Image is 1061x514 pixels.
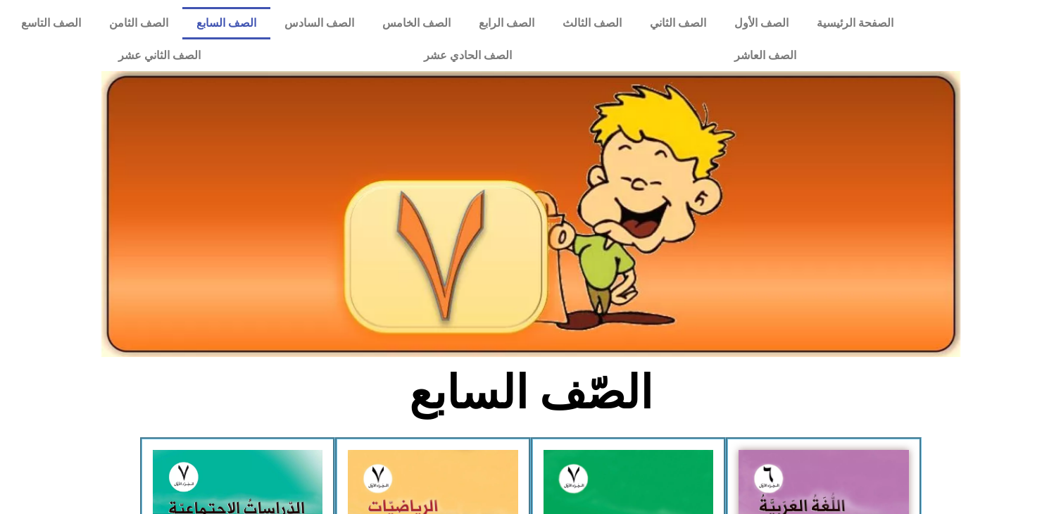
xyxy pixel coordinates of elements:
[7,7,95,39] a: الصف التاسع
[270,7,368,39] a: الصف السادس
[803,7,908,39] a: الصفحة الرئيسية
[636,7,720,39] a: الصف الثاني
[623,39,908,72] a: الصف العاشر
[312,39,622,72] a: الصف الحادي عشر
[368,7,465,39] a: الصف الخامس
[95,7,182,39] a: الصف الثامن
[720,7,803,39] a: الصف الأول
[548,7,636,39] a: الصف الثالث
[7,39,312,72] a: الصف الثاني عشر
[298,365,763,420] h2: الصّف السابع
[182,7,270,39] a: الصف السابع
[465,7,548,39] a: الصف الرابع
